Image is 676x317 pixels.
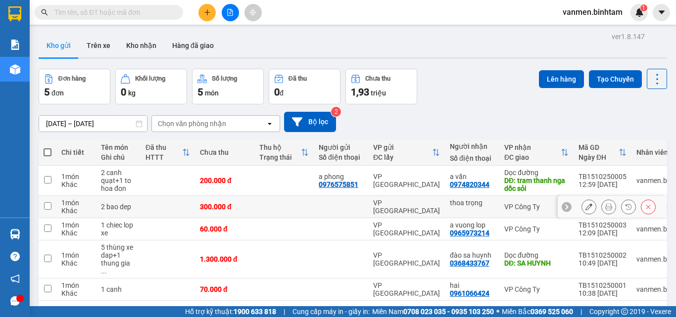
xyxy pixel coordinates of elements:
[10,252,20,261] span: question-circle
[319,143,363,151] div: Người gửi
[579,281,627,289] div: TB1510250001
[61,289,91,297] div: Khác
[61,207,91,215] div: Khác
[200,255,249,263] div: 1.300.000 đ
[502,306,573,317] span: Miền Bắc
[319,181,358,188] div: 0976575851
[39,116,147,132] input: Select a date range.
[249,9,256,16] span: aim
[373,143,432,151] div: VP gửi
[222,4,239,21] button: file-add
[319,173,363,181] div: a phong
[10,274,20,283] span: notification
[51,89,64,97] span: đơn
[284,306,285,317] span: |
[555,6,630,18] span: vanmen.binhtam
[345,69,417,104] button: Chưa thu1,93 triệu
[319,153,363,161] div: Số điện thoại
[450,199,494,207] div: thoa trọng
[39,69,110,104] button: Đơn hàng5đơn
[579,221,627,229] div: TB1510250003
[581,199,596,214] div: Sửa đơn hàng
[61,259,91,267] div: Khác
[373,173,440,188] div: VP [GEOGRAPHIC_DATA]
[61,229,91,237] div: Khác
[254,139,314,166] th: Toggle SortBy
[200,285,249,293] div: 70.000 đ
[365,75,390,82] div: Chưa thu
[145,143,182,151] div: Đã thu
[284,112,336,132] button: Bộ lọc
[61,221,91,229] div: 1 món
[10,296,20,306] span: message
[244,4,262,21] button: aim
[44,86,49,98] span: 5
[164,34,222,57] button: Hàng đã giao
[504,177,569,192] div: DĐ: tram thanh nga dốc sỏi
[504,225,569,233] div: VP Công Ty
[39,34,79,57] button: Kho gửi
[115,69,187,104] button: Khối lượng0kg
[269,69,340,104] button: Đã thu0đ
[227,9,234,16] span: file-add
[373,251,440,267] div: VP [GEOGRAPHIC_DATA]
[280,89,284,97] span: đ
[450,259,489,267] div: 0368433767
[579,251,627,259] div: TB1510250002
[450,289,489,297] div: 0961066424
[589,70,642,88] button: Tạo Chuyến
[635,8,644,17] img: icon-new-feature
[531,308,573,316] strong: 0369 525 060
[612,31,645,42] div: ver 1.8.147
[579,229,627,237] div: 12:09 [DATE]
[373,221,440,237] div: VP [GEOGRAPHIC_DATA]
[580,306,582,317] span: |
[371,89,386,97] span: triệu
[579,173,627,181] div: TB1510250005
[10,40,20,50] img: solution-icon
[450,251,494,259] div: đào sa huynh
[200,177,249,184] div: 200.000 đ
[450,181,489,188] div: 0974820344
[128,89,136,97] span: kg
[121,86,126,98] span: 0
[450,221,494,229] div: a vuong lop
[61,199,91,207] div: 1 món
[212,75,237,82] div: Số lượng
[259,153,301,161] div: Trạng thái
[197,86,203,98] span: 5
[266,120,274,128] svg: open
[101,243,136,275] div: 5 thùng xe dap+1 thung giay nhỏ
[403,308,494,316] strong: 0708 023 035 - 0935 103 250
[642,4,645,11] span: 1
[450,229,489,237] div: 0965973214
[450,142,494,150] div: Người nhận
[101,285,136,293] div: 1 canh
[579,181,627,188] div: 12:59 [DATE]
[351,86,369,98] span: 1,93
[61,181,91,188] div: Khác
[61,173,91,181] div: 1 món
[657,8,666,17] span: caret-down
[200,225,249,233] div: 60.000 đ
[8,6,21,21] img: logo-vxr
[621,308,628,315] span: copyright
[653,4,670,21] button: caret-down
[61,148,91,156] div: Chi tiết
[289,75,307,82] div: Đã thu
[504,143,561,151] div: VP nhận
[274,86,280,98] span: 0
[198,4,216,21] button: plus
[101,221,136,237] div: 1 chiec lop xe
[10,64,20,75] img: warehouse-icon
[373,199,440,215] div: VP [GEOGRAPHIC_DATA]
[496,310,499,314] span: ⚪️
[579,259,627,267] div: 10:49 [DATE]
[79,34,118,57] button: Trên xe
[579,143,619,151] div: Mã GD
[41,9,48,16] span: search
[192,69,264,104] button: Số lượng5món
[504,251,569,259] div: Dọc đường
[205,89,219,97] span: món
[331,107,341,117] sup: 2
